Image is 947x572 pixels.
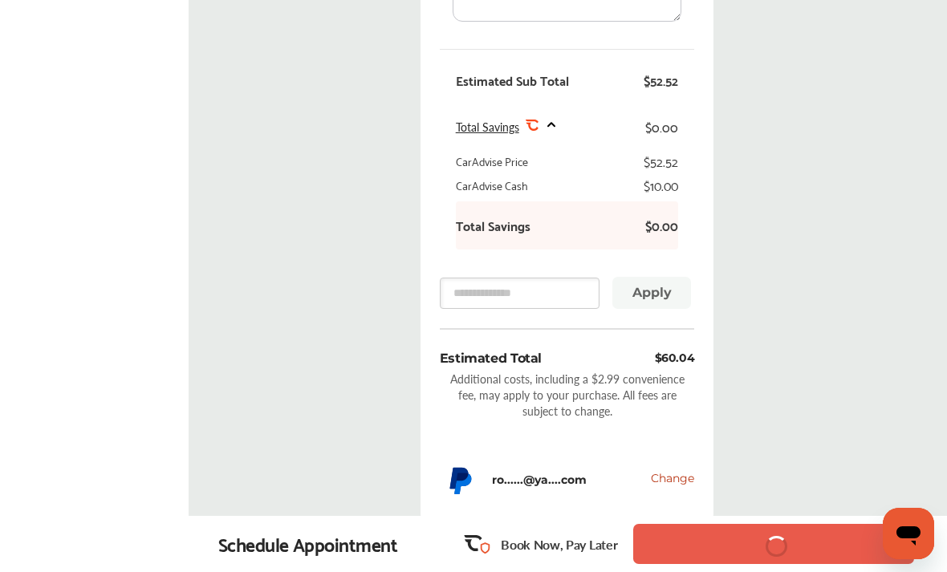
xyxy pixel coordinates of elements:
[456,177,528,193] div: CarAdvise Cash
[612,277,691,309] button: Apply
[440,465,480,494] img: pay_pal_account.svg
[633,524,914,564] button: Confirm and Book
[456,72,569,88] div: Estimated Sub Total
[456,119,519,135] span: Total Savings
[501,535,617,554] p: Book Now, Pay Later
[492,473,587,487] p: ro......@ya....com
[644,153,678,169] div: $52.52
[440,349,542,367] div: Estimated Total
[218,533,398,555] div: Schedule Appointment
[630,217,678,233] b: $0.00
[644,72,678,88] div: $52.52
[651,471,694,485] span: Change
[883,508,934,559] iframe: Button to launch messaging window
[456,153,528,169] div: CarAdvise Price
[645,116,678,137] div: $0.00
[456,217,530,233] b: Total Savings
[655,349,695,367] div: $60.04
[440,371,695,419] div: Additional costs, including a $2.99 convenience fee, may apply to your purchase. All fees are sub...
[644,177,678,193] div: $10.00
